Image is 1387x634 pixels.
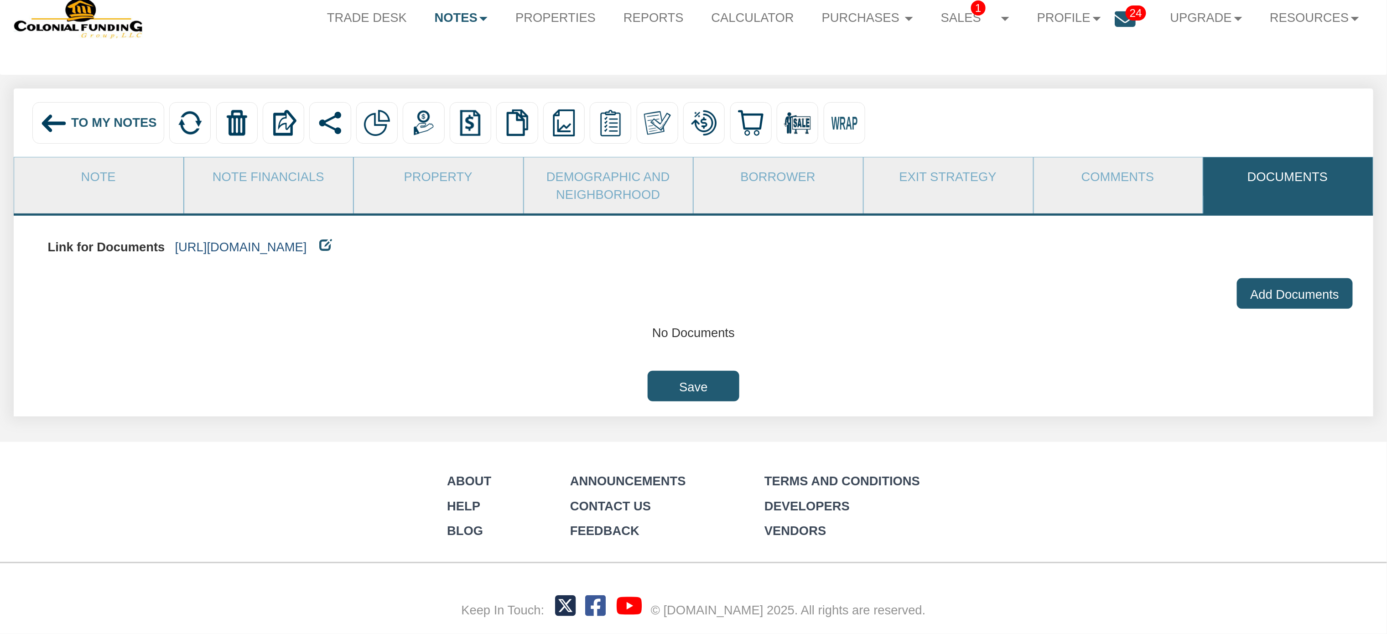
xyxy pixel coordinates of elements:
[447,524,483,538] a: Blog
[71,115,157,130] span: To My Notes
[784,109,811,136] img: for_sale.png
[648,371,739,401] input: Save
[764,524,826,538] a: Vendors
[644,109,671,136] img: make_own.png
[651,601,926,619] div: © [DOMAIN_NAME] 2025. All rights are reserved.
[447,474,491,488] a: About
[461,601,544,619] div: Keep In Touch:
[570,474,686,488] a: Announcements
[971,0,986,16] span: 1
[1237,278,1353,309] label: Add Documents
[570,499,651,513] a: Contact Us
[1034,157,1202,195] a: Comments
[570,524,639,538] a: Feedback
[29,324,1358,342] div: No Documents
[1204,157,1372,195] a: Documents
[410,109,437,136] img: payment.png
[524,157,692,213] a: Demographic and Neighborhood
[317,109,344,136] img: share.svg
[457,109,484,136] img: history.png
[47,231,165,263] p: Link for Documents
[764,499,850,513] a: Developers
[184,157,353,195] a: Note Financials
[551,109,577,136] img: reports.png
[175,240,307,254] a: [URL][DOMAIN_NAME]
[1126,5,1146,21] span: 24
[270,109,297,136] img: export.svg
[764,474,920,488] a: Terms and Conditions
[597,109,624,136] img: serviceOrders.png
[447,499,480,513] a: Help
[504,109,531,136] img: copy.png
[864,157,1032,195] a: Exit Strategy
[14,157,182,195] a: Note
[738,109,764,136] img: buy.svg
[40,109,68,137] img: back_arrow_left_icon.svg
[364,109,390,136] img: partial.png
[223,109,250,136] img: trash.png
[694,157,862,195] a: Borrower
[354,157,522,195] a: Property
[691,109,717,136] img: loan_mod.png
[831,109,858,136] img: wrap.svg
